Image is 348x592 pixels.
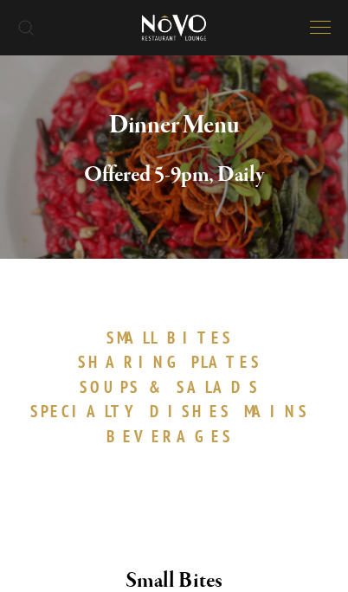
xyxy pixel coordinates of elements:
a: SMALLBITES [106,327,242,348]
a: Search [10,12,42,43]
span: SHARING [78,351,184,372]
span: DISHES [150,401,232,421]
span: PLATES [191,351,261,372]
a: MAINS [244,401,318,421]
span: MAINS [244,401,309,421]
span: SOUPS [80,376,140,397]
a: SHARINGPLATES [78,351,270,372]
h2: Offered 5-9pm, Daily [17,158,331,191]
span: SPECIALTY [30,401,141,421]
button: Open navigation menu [303,13,338,42]
a: SPECIALTYDISHES [30,401,240,421]
span: & [149,376,168,397]
span: BITES [167,327,234,348]
span: SMALL [106,327,158,348]
span: SALADS [177,376,260,397]
a: BEVERAGES [106,426,242,447]
h1: Dinner Menu [17,112,331,139]
a: SOUPS&SALADS [80,376,267,397]
img: Novo Restaurant &amp; Lounge [139,14,209,42]
span: BEVERAGES [106,426,233,447]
